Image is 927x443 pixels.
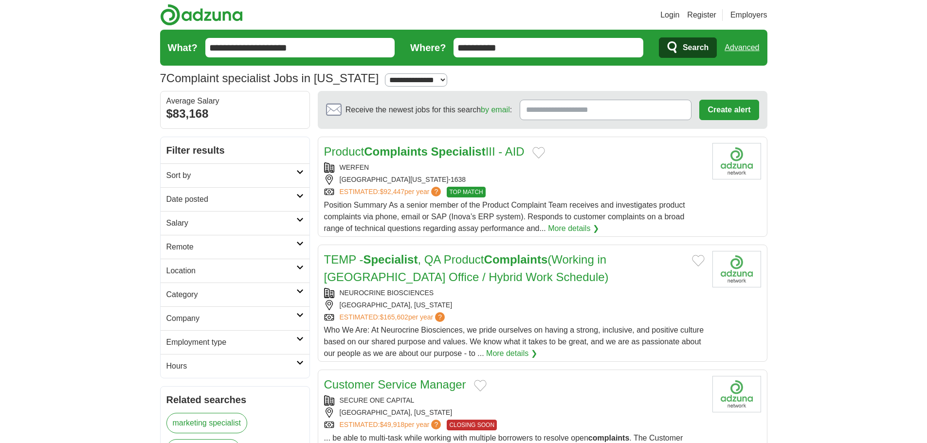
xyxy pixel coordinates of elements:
[712,376,761,412] img: Company logo
[588,434,629,442] strong: complaints
[161,306,309,330] a: Company
[324,408,705,418] div: [GEOGRAPHIC_DATA], [US_STATE]
[324,162,705,173] div: WERFEN
[435,312,445,322] span: ?
[481,106,510,114] a: by email
[168,40,198,55] label: What?
[324,326,704,357] span: Who We Are: At Neurocrine Biosciences, we pride ourselves on having a strong, inclusive, and posi...
[484,253,548,266] strong: Complaints
[161,330,309,354] a: Employment type
[166,289,296,301] h2: Category
[160,4,243,26] img: Adzuna logo
[324,201,685,232] span: Position Summary As a senior member of the Product Complaint Team receives and investigates produ...
[166,337,296,348] h2: Employment type
[166,194,296,205] h2: Date posted
[166,105,304,123] div: $83,168
[324,253,609,284] a: TEMP -Specialist, QA ProductComplaints(Working in [GEOGRAPHIC_DATA] Office / Hybrid Work Schedule)
[380,313,408,321] span: $165,602
[683,38,709,57] span: Search
[324,395,705,406] div: SECURE ONE CAPITAL
[380,421,404,428] span: $49,918
[166,170,296,181] h2: Sort by
[161,211,309,235] a: Salary
[532,147,545,159] button: Add to favorite jobs
[340,187,443,197] a: ESTIMATED:$92,447per year?
[486,348,537,359] a: More details ❯
[161,283,309,306] a: Category
[431,420,441,429] span: ?
[699,100,759,120] button: Create alert
[340,420,443,430] a: ESTIMATED:$49,918per year?
[324,378,466,391] a: Customer Service Manager
[166,313,296,324] h2: Company
[687,9,716,21] a: Register
[447,187,485,197] span: TOP MATCH
[161,235,309,259] a: Remote
[474,380,487,391] button: Add to favorite jobs
[161,163,309,187] a: Sort by
[431,145,486,158] strong: Specialist
[410,40,446,55] label: Where?
[166,217,296,229] h2: Salary
[712,251,761,287] img: Company logo
[166,413,248,433] a: marketing specialist
[160,70,166,87] span: 7
[161,354,309,378] a: Hours
[161,187,309,211] a: Date posted
[166,360,296,372] h2: Hours
[431,187,441,196] span: ?
[725,38,759,57] a: Advanced
[692,255,705,266] button: Add to favorite jobs
[160,71,379,85] h1: Complaint specialist Jobs in [US_STATE]
[324,175,705,185] div: [GEOGRAPHIC_DATA][US_STATE]-1638
[712,143,761,179] img: Company logo
[166,392,304,407] h2: Related searches
[363,253,418,266] strong: Specialist
[340,312,447,322] a: ESTIMATED:$165,602per year?
[730,9,767,21] a: Employers
[548,223,599,234] a: More details ❯
[659,37,717,58] button: Search
[364,145,428,158] strong: Complaints
[324,145,525,158] a: ProductComplaints SpecialistIII - AID
[166,241,296,253] h2: Remote
[324,288,705,298] div: NEUROCRINE BIOSCIENCES
[324,300,705,310] div: [GEOGRAPHIC_DATA], [US_STATE]
[166,265,296,277] h2: Location
[447,420,497,430] span: CLOSING SOON
[380,188,404,195] span: $92,447
[161,259,309,283] a: Location
[660,9,679,21] a: Login
[166,97,304,105] div: Average Salary
[345,104,512,116] span: Receive the newest jobs for this search :
[161,137,309,163] h2: Filter results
